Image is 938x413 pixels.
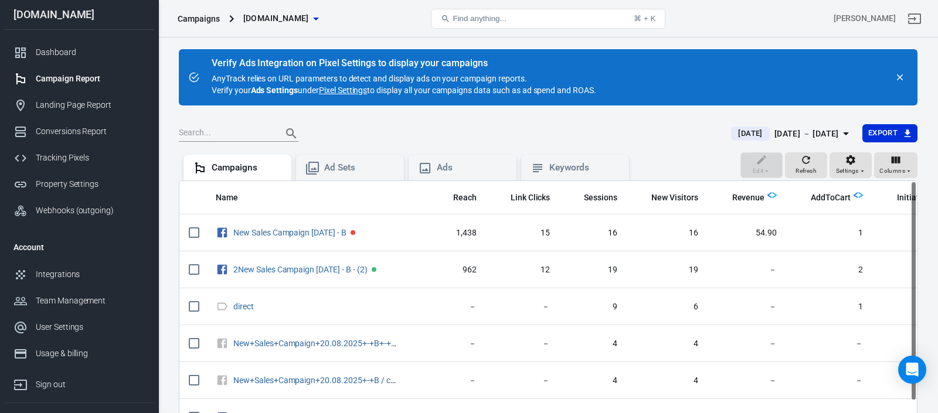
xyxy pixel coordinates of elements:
[569,338,617,350] span: 4
[4,92,154,118] a: Landing Page Report
[854,190,863,200] img: Logo
[722,124,862,144] button: [DATE][DATE] － [DATE]
[732,192,765,204] span: Revenue
[438,264,477,276] span: 962
[834,12,896,25] div: Account id: vJBaXv7L
[351,230,355,235] span: Paused
[36,152,145,164] div: Tracking Pixels
[796,375,863,387] span: －
[438,190,477,204] span: The number of people who saw your ads at least once. Reach is different from impressions, which m...
[717,190,765,204] span: Total revenue calculated by AnyTrack.
[636,301,698,313] span: 6
[216,336,229,350] svg: Unknown Facebook
[212,162,282,174] div: Campaigns
[233,376,440,385] a: New+Sales+Campaign+20.08.2025+-+B / cpc / facebook
[796,264,863,276] span: 2
[233,265,368,274] a: 2New Sales Campaign [DATE] - B - (2)
[437,162,507,174] div: Ads
[233,339,399,347] span: New+Sales+Campaign+20.08.2025+-+B+-+%282%29 / cpc / facebook
[569,264,617,276] span: 19
[4,233,154,261] li: Account
[862,124,917,142] button: Export
[495,301,550,313] span: －
[4,145,154,171] a: Tracking Pixels
[569,375,617,387] span: 4
[216,373,229,387] svg: Unknown Facebook
[438,227,477,239] span: 1,438
[453,190,477,204] span: The number of people who saw your ads at least once. Reach is different from impressions, which m...
[36,268,145,281] div: Integrations
[836,166,859,176] span: Settings
[4,66,154,92] a: Campaign Report
[796,166,817,176] span: Refresh
[636,264,698,276] span: 19
[569,301,617,313] span: 9
[212,57,596,69] div: Verify Ads Integration on Pixel Settings to display your campaigns
[179,126,273,141] input: Search...
[233,228,346,237] a: New Sales Campaign [DATE] - B
[233,265,369,274] span: 2New Sales Campaign 20.08.2025 - B - (2)
[4,171,154,197] a: Property Settings
[879,166,905,176] span: Columns
[549,162,620,174] div: Keywords
[233,302,256,310] span: direct
[4,288,154,314] a: Team Management
[4,261,154,288] a: Integrations
[495,264,550,276] span: 12
[233,228,348,237] span: New Sales Campaign 20.08.2025 - B
[898,356,926,384] div: Open Intercom Messenger
[636,227,698,239] span: 16
[438,301,477,313] span: －
[774,127,839,141] div: [DATE] － [DATE]
[212,59,596,96] div: AnyTrack relies on URL parameters to detect and display ads on your campaign reports. Verify your...
[36,125,145,138] div: Conversions Report
[453,14,506,23] span: Find anything...
[796,192,851,204] span: AddToCart
[178,13,220,25] div: Campaigns
[4,39,154,66] a: Dashboard
[717,264,777,276] span: －
[4,367,154,398] a: Sign out
[732,190,765,204] span: Total revenue calculated by AnyTrack.
[900,5,929,33] a: Sign out
[4,197,154,224] a: Webhooks (outgoing)
[636,192,698,204] span: New Visitors
[511,190,550,204] span: The number of clicks on links within the ad that led to advertiser-specified destinations
[36,295,145,307] div: Team Management
[36,99,145,111] div: Landing Page Report
[36,46,145,59] div: Dashboard
[733,128,767,139] span: [DATE]
[324,162,395,174] div: Ad Sets
[243,11,309,26] span: emilygracememorial.com
[796,227,863,239] span: 1
[233,302,254,311] a: direct
[4,340,154,367] a: Usage & billing
[438,375,477,387] span: －
[717,375,777,387] span: －
[438,338,477,350] span: －
[453,192,477,204] span: Reach
[717,227,777,239] span: 54.90
[584,192,617,204] span: Sessions
[874,152,917,178] button: Columns
[36,378,145,391] div: Sign out
[277,120,305,148] button: Search
[569,227,617,239] span: 16
[36,73,145,85] div: Campaign Report
[233,376,399,384] span: New+Sales+Campaign+20.08.2025+-+B / cpc / facebook
[636,375,698,387] span: 4
[216,262,229,277] svg: Facebook Ads
[251,86,298,95] strong: Ads Settings
[216,192,238,204] span: Name
[216,192,253,204] span: Name
[36,347,145,360] div: Usage & billing
[36,178,145,190] div: Property Settings
[495,338,550,350] span: －
[634,14,655,23] div: ⌘ + K
[4,118,154,145] a: Conversions Report
[811,192,851,204] span: AddToCart
[892,69,908,86] button: close
[651,192,698,204] span: New Visitors
[495,190,550,204] span: The number of clicks on links within the ad that led to advertiser-specified destinations
[785,152,827,178] button: Refresh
